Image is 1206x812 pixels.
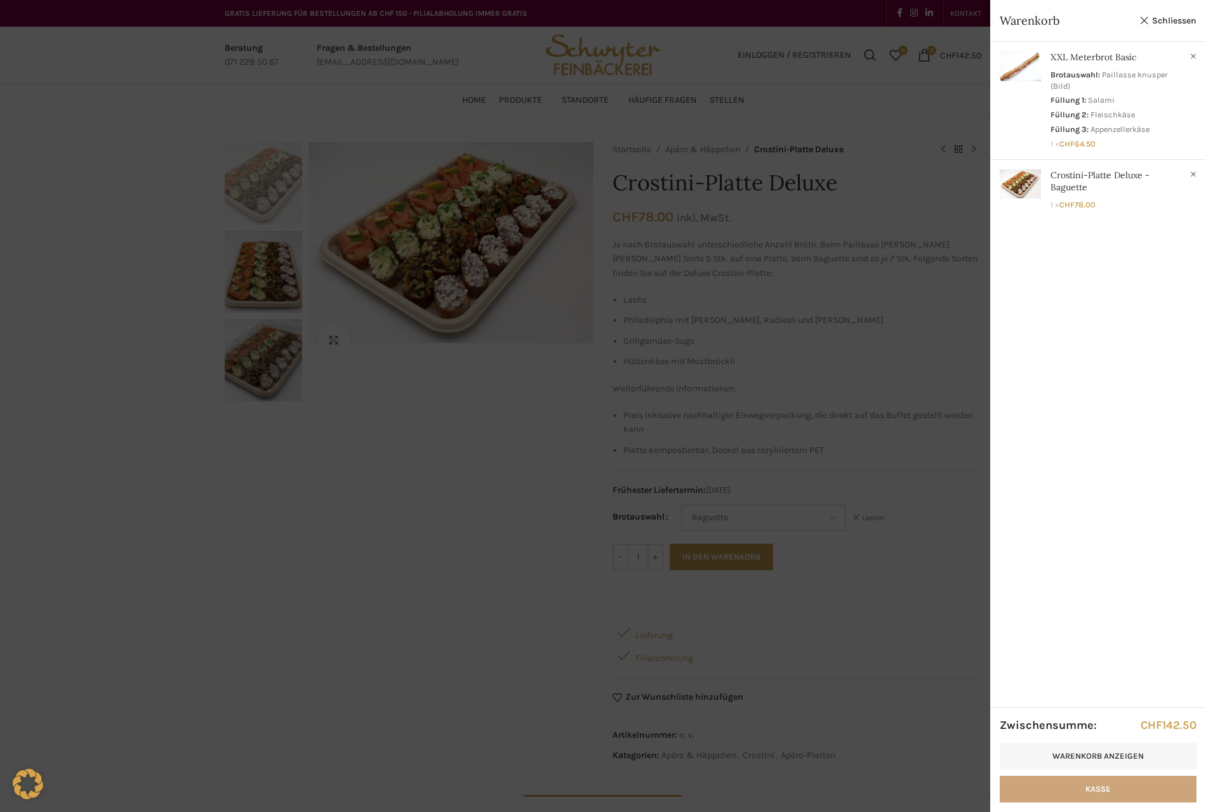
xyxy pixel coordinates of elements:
strong: Zwischensumme: [1000,717,1097,733]
a: Kasse [1000,776,1196,802]
span: Warenkorb [1000,13,1133,29]
a: XXL Meterbrot Basic aus dem Warenkorb entfernen [1187,50,1200,63]
span: CHF [1141,718,1162,732]
a: Schliessen [1139,13,1196,29]
a: Warenkorb anzeigen [1000,743,1196,769]
a: Crostini-Platte Deluxe - Baguette aus dem Warenkorb entfernen [1187,168,1200,181]
a: Anzeigen [990,160,1206,215]
bdi: 142.50 [1141,718,1196,732]
a: Anzeigen [990,42,1206,154]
